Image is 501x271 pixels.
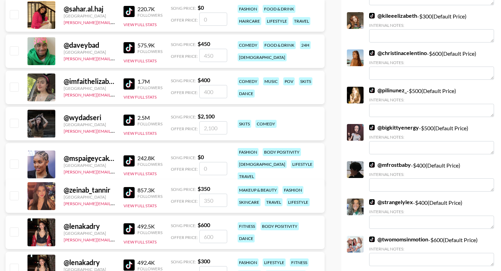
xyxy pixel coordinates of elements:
[238,53,287,61] div: [DEMOGRAPHIC_DATA]
[199,194,227,207] input: 350
[369,23,494,28] div: Internal Notes:
[124,42,135,53] img: TikTok
[238,198,261,206] div: skincare
[199,49,227,62] input: 450
[263,5,295,13] div: food & drink
[64,154,115,163] div: @ mspaigeycakey
[369,97,494,102] div: Internal Notes:
[124,203,157,208] button: View Full Stats
[238,258,259,266] div: fashion
[261,222,299,230] div: body positivity
[64,258,115,267] div: @ lenakadry
[369,50,375,56] img: TikTok
[198,4,204,11] strong: $ 0
[369,87,494,117] div: - $ 500 (Default Price)
[369,199,494,229] div: - $ 400 (Default Price)
[64,127,167,134] a: [PERSON_NAME][EMAIL_ADDRESS][DOMAIN_NAME]
[124,223,135,234] img: TikTok
[263,258,286,266] div: lifestyle
[171,78,196,83] span: Song Price:
[64,168,167,175] a: [PERSON_NAME][EMAIL_ADDRESS][DOMAIN_NAME]
[171,187,196,192] span: Song Price:
[198,185,210,192] strong: $ 350
[124,155,135,167] img: TikTok
[369,161,411,168] a: @mfrostbaby
[198,40,210,47] strong: $ 450
[171,199,198,204] span: Offer Price:
[137,223,162,230] div: 492.5K
[290,258,309,266] div: fitness
[198,77,210,83] strong: $ 400
[300,41,311,49] div: 24h
[137,78,162,85] div: 1.7M
[171,167,198,172] span: Offer Price:
[369,162,375,168] img: TikTok
[171,259,196,264] span: Song Price:
[255,120,277,128] div: comedy
[199,230,227,243] input: 600
[171,223,196,228] span: Song Price:
[137,259,162,266] div: 492.4K
[238,234,255,242] div: dance
[198,222,210,228] strong: $ 600
[124,260,135,271] img: TikTok
[137,42,162,49] div: 575.9K
[64,194,115,200] div: [GEOGRAPHIC_DATA]
[171,54,198,59] span: Offer Price:
[238,148,259,156] div: fashion
[238,77,259,85] div: comedy
[137,85,162,90] div: Followers
[369,87,407,94] a: @pilinunez_
[137,162,162,167] div: Followers
[124,94,157,100] button: View Full Stats
[171,126,198,131] span: Offer Price:
[137,49,162,54] div: Followers
[369,124,494,154] div: - $ 500 (Default Price)
[64,18,167,25] a: [PERSON_NAME][EMAIL_ADDRESS][DOMAIN_NAME]
[124,187,135,198] img: TikTok
[369,49,427,56] a: @christinacelentino
[171,155,196,160] span: Song Price:
[238,222,256,230] div: fitness
[369,13,375,18] img: TikTok
[137,187,162,194] div: 857.3K
[137,13,162,18] div: Followers
[64,91,167,98] a: [PERSON_NAME][EMAIL_ADDRESS][DOMAIN_NAME]
[369,60,494,65] div: Internal Notes:
[64,186,115,194] div: @ zeinab_tannir
[64,122,115,127] div: [GEOGRAPHIC_DATA]
[369,161,494,192] div: - $ 400 (Default Price)
[238,172,255,180] div: travel
[171,42,196,47] span: Song Price:
[299,77,312,85] div: skits
[124,171,157,176] button: View Full Stats
[137,230,162,235] div: Followers
[238,17,261,25] div: haircare
[369,236,428,243] a: @twomomsinmotion
[171,6,196,11] span: Song Price:
[238,90,255,98] div: dance
[369,237,375,242] img: TikTok
[369,87,375,93] img: TikTok
[124,115,135,126] img: TikTok
[265,17,288,25] div: lifestyle
[369,125,375,130] img: TikTok
[137,121,162,126] div: Followers
[369,49,494,80] div: - $ 600 (Default Price)
[124,58,157,63] button: View Full Stats
[137,155,162,162] div: 242.8K
[64,13,115,18] div: [GEOGRAPHIC_DATA]
[199,85,227,98] input: 400
[124,22,157,27] button: View Full Stats
[293,17,310,25] div: travel
[64,236,167,242] a: [PERSON_NAME][EMAIL_ADDRESS][DOMAIN_NAME]
[198,154,204,160] strong: $ 0
[263,148,301,156] div: body positivity
[238,160,287,168] div: [DEMOGRAPHIC_DATA]
[369,124,419,131] a: @bigkittyenergy
[124,131,157,136] button: View Full Stats
[137,114,162,121] div: 2.5M
[64,231,115,236] div: [GEOGRAPHIC_DATA]
[124,239,157,245] button: View Full Stats
[199,13,227,26] input: 0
